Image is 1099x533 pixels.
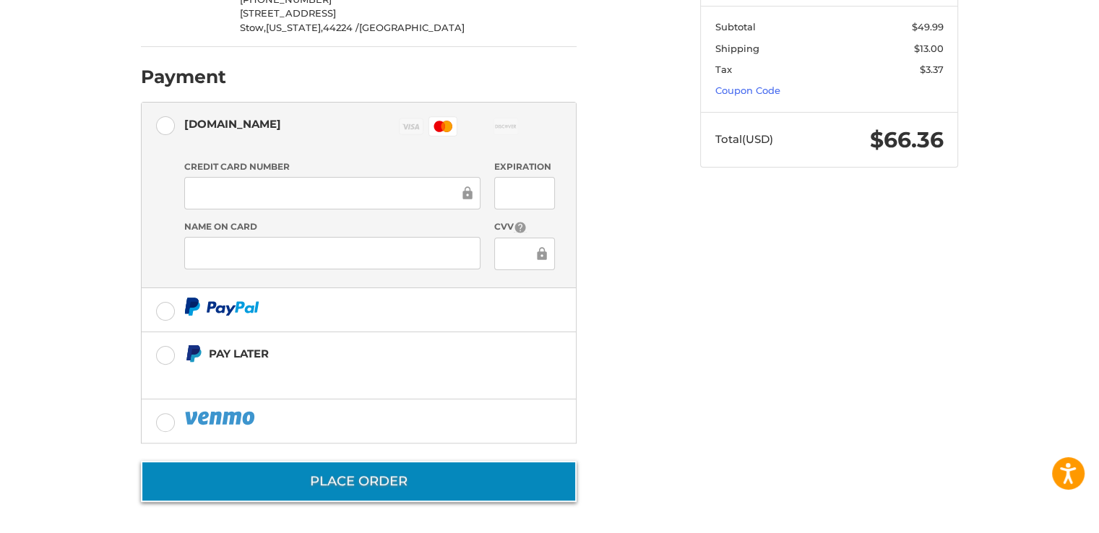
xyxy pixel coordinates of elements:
[184,298,259,316] img: PayPal icon
[715,132,773,146] span: Total (USD)
[715,64,732,75] span: Tax
[715,84,780,96] a: Coupon Code
[494,160,554,173] label: Expiration
[141,66,226,88] h2: Payment
[184,160,480,173] label: Credit Card Number
[715,21,756,32] span: Subtotal
[240,7,336,19] span: [STREET_ADDRESS]
[323,22,359,33] span: 44224 /
[184,220,480,233] label: Name on Card
[715,43,759,54] span: Shipping
[920,64,944,75] span: $3.37
[184,112,281,136] div: [DOMAIN_NAME]
[912,21,944,32] span: $49.99
[184,369,486,381] iframe: PayPal Message 1
[359,22,465,33] span: [GEOGRAPHIC_DATA]
[870,126,944,153] span: $66.36
[184,344,202,363] img: Pay Later icon
[494,220,554,234] label: CVV
[141,461,577,502] button: Place Order
[240,22,266,33] span: Stow,
[914,43,944,54] span: $13.00
[209,342,486,365] div: Pay Later
[266,22,323,33] span: [US_STATE],
[184,409,258,427] img: PayPal icon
